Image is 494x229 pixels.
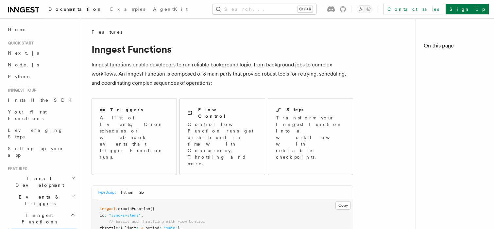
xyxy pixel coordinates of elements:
[8,109,47,121] span: Your first Functions
[106,2,149,18] a: Examples
[5,209,77,228] button: Inngest Functions
[8,26,26,33] span: Home
[5,212,71,225] span: Inngest Functions
[198,106,257,119] h2: Flow Control
[335,201,351,210] button: Copy
[5,175,71,188] span: Local Development
[286,106,304,113] h2: Steps
[188,121,257,167] p: Control how Function runs get distributed in time with Concurrency, Throttling and more.
[48,7,102,12] span: Documentation
[109,219,205,224] span: // Easily add Throttling with Flow Control
[110,106,143,113] h2: Triggers
[5,94,77,106] a: Install the SDK
[5,143,77,161] a: Setting up your app
[100,114,169,160] p: A list of Events, Cron schedules or webhook events that trigger Function runs.
[8,62,39,67] span: Node.js
[8,128,63,139] span: Leveraging Steps
[268,98,353,175] a: StepsTransform your Inngest Function into a workflow with retriable checkpoints.
[100,206,116,211] span: inngest
[92,29,122,35] span: Features
[8,97,76,103] span: Install the SDK
[5,191,77,209] button: Events & Triggers
[8,74,32,79] span: Python
[179,98,265,175] a: Flow ControlControl how Function runs get distributed in time with Concurrency, Throttling and more.
[5,59,77,71] a: Node.js
[92,43,353,55] h1: Inngest Functions
[5,124,77,143] a: Leveraging Steps
[213,4,316,14] button: Search...Ctrl+K
[139,186,144,199] button: Go
[100,213,104,218] span: id
[116,206,150,211] span: .createFunction
[298,6,313,12] kbd: Ctrl+K
[97,186,116,199] button: TypeScript
[276,114,346,160] p: Transform your Inngest Function into a workflow with retriable checkpoints.
[8,146,64,158] span: Setting up your app
[5,24,77,35] a: Home
[5,173,77,191] button: Local Development
[104,213,107,218] span: :
[5,166,27,171] span: Features
[383,4,443,14] a: Contact sales
[5,88,37,93] span: Inngest tour
[153,7,188,12] span: AgentKit
[5,41,34,46] span: Quick start
[5,106,77,124] a: Your first Functions
[446,4,489,14] a: Sign Up
[150,206,155,211] span: ({
[424,42,486,52] h4: On this page
[121,186,133,199] button: Python
[92,98,177,175] a: TriggersA list of Events, Cron schedules or webhook events that trigger Function runs.
[109,213,141,218] span: "sync-systems"
[44,2,106,18] a: Documentation
[110,7,145,12] span: Examples
[141,213,143,218] span: ,
[92,60,353,88] p: Inngest functions enable developers to run reliable background logic, from background jobs to com...
[8,50,39,56] span: Next.js
[5,71,77,82] a: Python
[5,194,71,207] span: Events & Triggers
[357,5,372,13] button: Toggle dark mode
[149,2,192,18] a: AgentKit
[5,47,77,59] a: Next.js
